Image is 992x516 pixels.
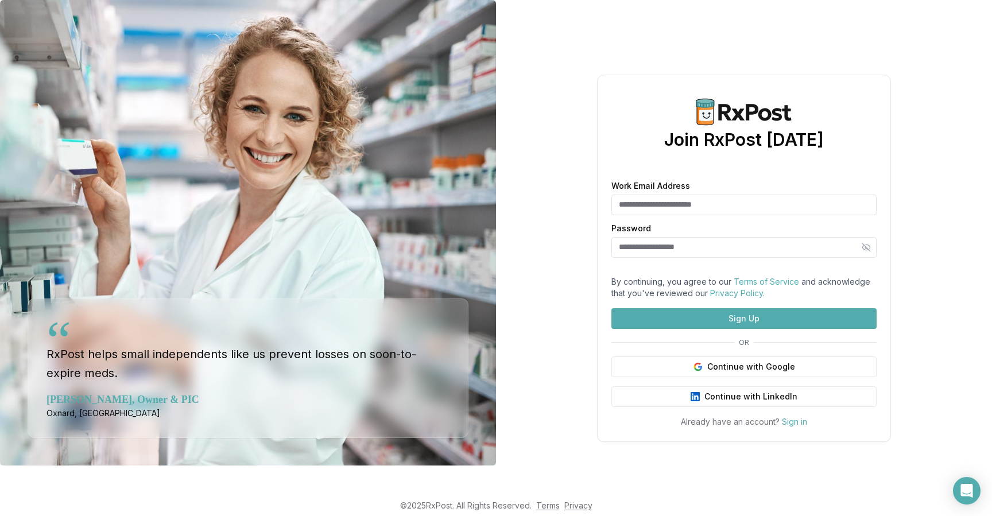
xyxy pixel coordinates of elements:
div: “ [46,313,71,368]
blockquote: RxPost helps small independents like us prevent losses on soon-to-expire meds. [46,322,449,382]
div: By continuing, you agree to our and acknowledge that you've reviewed our [611,276,877,299]
a: Privacy Policy. [710,288,765,298]
a: Terms of Service [734,277,799,286]
img: Google [693,362,703,371]
div: Oxnard, [GEOGRAPHIC_DATA] [46,408,449,419]
button: Hide password [856,237,877,258]
a: Sign in [782,417,807,426]
a: Terms [536,501,560,510]
button: Sign Up [611,308,877,329]
a: Privacy [564,501,592,510]
div: Open Intercom Messenger [953,477,981,505]
label: Password [611,224,877,232]
img: LinkedIn [691,392,700,401]
span: Already have an account? [681,417,780,426]
h1: Join RxPost [DATE] [664,129,824,150]
span: OR [734,338,754,347]
button: Continue with LinkedIn [611,386,877,407]
button: Continue with Google [611,356,877,377]
div: [PERSON_NAME], Owner & PIC [46,391,449,408]
img: RxPost Logo [689,98,799,126]
label: Work Email Address [611,182,877,190]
